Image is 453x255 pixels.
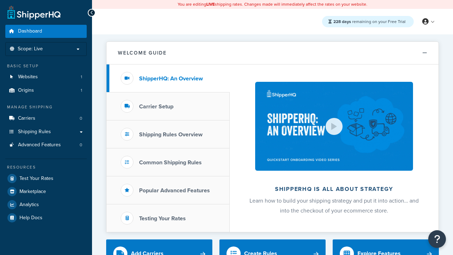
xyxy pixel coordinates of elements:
[5,211,87,224] a: Help Docs
[18,142,61,148] span: Advanced Features
[18,28,42,34] span: Dashboard
[18,46,43,52] span: Scope: Live
[428,230,446,248] button: Open Resource Center
[81,74,82,80] span: 1
[19,215,42,221] span: Help Docs
[139,215,186,222] h3: Testing Your Rates
[139,131,202,138] h3: Shipping Rules Overview
[80,115,82,121] span: 0
[5,112,87,125] a: Carriers0
[5,138,87,152] a: Advanced Features0
[18,129,51,135] span: Shipping Rules
[19,202,39,208] span: Analytics
[118,50,167,56] h2: Welcome Guide
[333,18,406,25] span: remaining on your Free Trial
[5,84,87,97] li: Origins
[5,125,87,138] a: Shipping Rules
[5,172,87,185] a: Test Your Rates
[5,63,87,69] div: Basic Setup
[5,112,87,125] li: Carriers
[19,189,46,195] span: Marketplace
[5,84,87,97] a: Origins1
[139,159,202,166] h3: Common Shipping Rules
[19,176,53,182] span: Test Your Rates
[248,186,420,192] h2: ShipperHQ is all about strategy
[5,104,87,110] div: Manage Shipping
[107,42,438,64] button: Welcome Guide
[81,87,82,93] span: 1
[139,103,173,110] h3: Carrier Setup
[80,142,82,148] span: 0
[18,115,35,121] span: Carriers
[250,197,419,215] span: Learn how to build your shipping strategy and put it into action… and into the checkout of your e...
[5,70,87,84] li: Websites
[255,82,413,171] img: ShipperHQ is all about strategy
[206,1,215,7] b: LIVE
[5,198,87,211] a: Analytics
[5,138,87,152] li: Advanced Features
[18,74,38,80] span: Websites
[139,75,203,82] h3: ShipperHQ: An Overview
[139,187,210,194] h3: Popular Advanced Features
[5,25,87,38] a: Dashboard
[5,70,87,84] a: Websites1
[5,164,87,170] div: Resources
[18,87,34,93] span: Origins
[333,18,351,25] strong: 228 days
[5,185,87,198] a: Marketplace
